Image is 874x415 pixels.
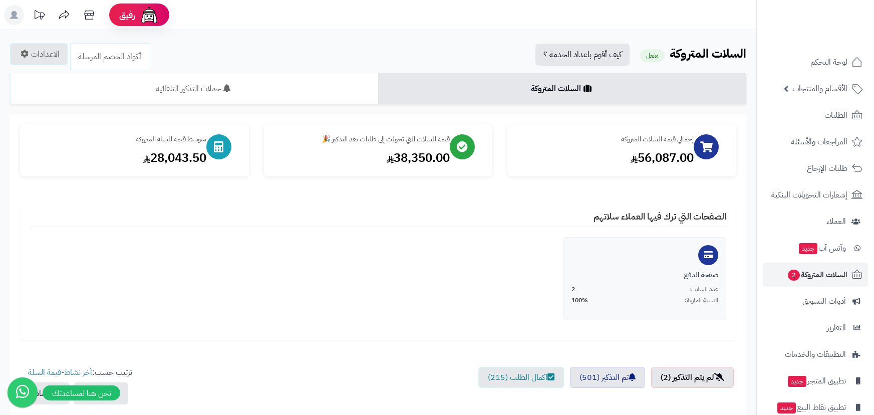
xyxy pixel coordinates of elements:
img: ai-face.png [139,5,159,25]
span: أدوات التسويق [802,294,846,308]
span: وآتس آب [798,241,846,255]
div: قيمة السلات التي تحولت إلى طلبات بعد التذكير 🎉 [274,134,450,144]
span: الأقسام والمنتجات [792,82,847,96]
span: تطبيق المتجر [787,374,846,388]
a: قيمة السلة [28,366,61,378]
h4: الصفحات التي ترك فيها العملاء سلاتهم [30,212,726,227]
span: 100% [571,296,588,305]
a: طلبات الإرجاع [763,156,868,180]
span: طلبات الإرجاع [807,161,847,175]
a: السلات المتروكة2 [763,263,868,287]
a: أدوات التسويق [763,289,868,313]
span: رفيق [119,9,135,21]
span: النسبة المئوية: [685,296,718,305]
a: التقارير [763,316,868,340]
button: آخر نشاط [20,382,70,404]
a: السلات المتروكة [378,73,746,104]
span: جديد [777,402,796,413]
span: المراجعات والأسئلة [791,135,847,149]
span: تطبيق نقاط البيع [776,400,846,414]
a: تحديثات المنصة [27,5,52,28]
div: متوسط قيمة السلة المتروكة [30,134,206,144]
a: لوحة التحكم [763,50,868,74]
div: صفحة الدفع [571,270,718,280]
a: إشعارات التحويلات البنكية [763,183,868,207]
a: المراجعات والأسئلة [763,130,868,154]
span: لوحة التحكم [810,55,847,69]
button: قيمة السلة [74,382,128,404]
ul: ترتيب حسب: - [20,367,132,404]
div: 56,087.00 [517,149,694,166]
a: آخر نشاط [64,366,92,378]
div: إجمالي قيمة السلات المتروكة [517,134,694,144]
span: الطلبات [824,108,847,122]
div: 38,350.00 [274,149,450,166]
a: لم يتم التذكير (2) [651,367,734,388]
span: جديد [788,376,806,387]
a: حملات التذكير التلقائية [10,73,378,104]
div: 28,043.50 [30,149,206,166]
small: مفعل [640,49,665,62]
a: اكمال الطلب (215) [478,367,564,388]
a: وآتس آبجديد [763,236,868,260]
a: العملاء [763,210,868,234]
span: عدد السلات: [689,285,718,294]
span: التقارير [827,321,846,335]
a: تم التذكير (501) [570,367,645,388]
span: جديد [799,243,817,254]
a: أكواد الخصم المرسلة [70,43,149,70]
span: إشعارات التحويلات البنكية [771,188,847,202]
a: الاعدادات [10,43,68,65]
a: تطبيق المتجرجديد [763,369,868,393]
b: السلات المتروكة [670,45,746,63]
span: 2 [571,285,575,294]
a: التطبيقات والخدمات [763,342,868,366]
span: التطبيقات والخدمات [785,347,846,361]
a: كيف أقوم باعداد الخدمة ؟ [535,44,630,66]
span: 2 [788,270,800,281]
span: العملاء [826,215,846,229]
span: السلات المتروكة [787,268,847,282]
a: الطلبات [763,103,868,127]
